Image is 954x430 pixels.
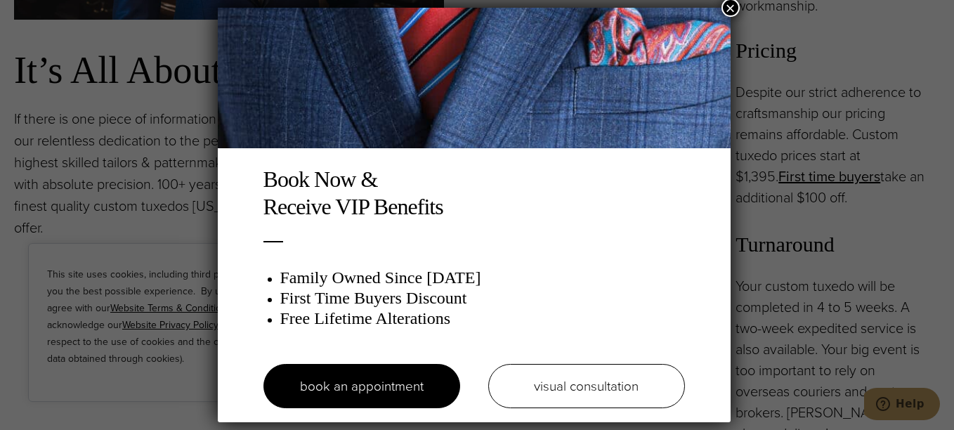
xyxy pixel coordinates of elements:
[263,166,685,220] h2: Book Now & Receive VIP Benefits
[32,10,60,22] span: Help
[280,268,685,288] h3: Family Owned Since [DATE]
[280,288,685,308] h3: First Time Buyers Discount
[488,364,685,408] a: visual consultation
[280,308,685,329] h3: Free Lifetime Alterations
[263,364,460,408] a: book an appointment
